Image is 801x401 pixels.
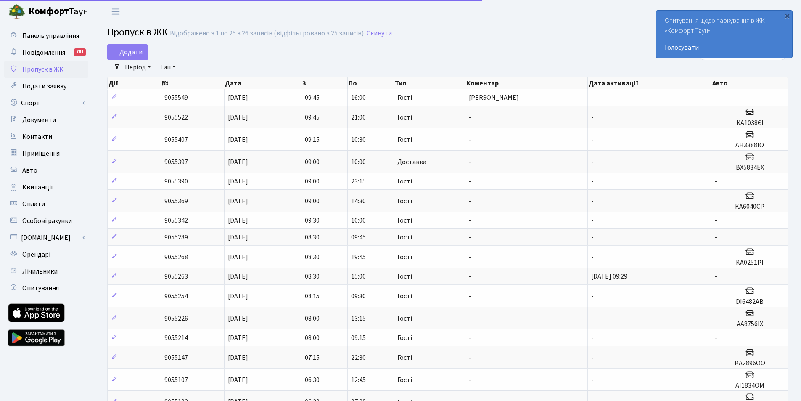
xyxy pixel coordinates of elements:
span: 23:15 [351,177,366,186]
span: 08:00 [305,333,320,343]
span: - [469,375,471,385]
div: Опитування щодо паркування в ЖК «Комфорт Таун» [656,11,792,58]
span: - [469,314,471,323]
span: - [469,252,471,262]
a: Додати [107,44,148,60]
th: Дата [224,77,301,89]
span: 10:00 [351,216,366,225]
span: 9055342 [164,216,188,225]
span: 9055369 [164,197,188,206]
span: 9055289 [164,233,188,242]
span: 9055147 [164,353,188,362]
span: 9055268 [164,252,188,262]
span: 10:30 [351,135,366,144]
span: - [591,252,594,262]
th: Дата активації [588,77,711,89]
span: Контакти [22,132,52,141]
a: Контакти [4,128,88,145]
span: - [591,353,594,362]
span: Панель управління [22,31,79,40]
span: Гості [397,335,412,341]
span: Додати [113,48,143,57]
span: Таун [29,5,88,19]
span: Подати заявку [22,82,66,91]
a: Квитанції [4,179,88,196]
a: Приміщення [4,145,88,162]
span: [DATE] [228,314,248,323]
span: 9055214 [164,333,188,343]
span: - [469,216,471,225]
span: 9055549 [164,93,188,102]
span: Приміщення [22,149,60,158]
span: - [591,314,594,323]
span: [DATE] [228,353,248,362]
span: - [469,353,471,362]
span: - [469,135,471,144]
span: [DATE] [228,292,248,301]
span: Гості [397,136,412,143]
span: Гості [397,273,412,280]
a: [DOMAIN_NAME] [4,229,88,246]
span: - [591,233,594,242]
span: - [469,113,471,122]
span: Пропуск в ЖК [22,65,63,74]
a: Опитування [4,280,88,297]
span: - [591,113,594,122]
a: Період [122,60,154,74]
span: - [715,216,717,225]
span: Гості [397,114,412,121]
span: 09:30 [351,292,366,301]
span: Квитанції [22,183,53,192]
h5: KA0251PI [715,259,785,267]
span: [DATE] [228,233,248,242]
span: Оплати [22,199,45,209]
span: - [591,135,594,144]
span: 16:00 [351,93,366,102]
span: 13:15 [351,314,366,323]
span: [DATE] [228,333,248,343]
span: - [591,375,594,385]
span: 09:00 [305,177,320,186]
span: Повідомлення [22,48,65,57]
h5: AI1834OM [715,382,785,390]
span: [DATE] [228,157,248,167]
span: Гості [397,293,412,300]
span: 9055107 [164,375,188,385]
th: № [161,77,225,89]
span: 21:00 [351,113,366,122]
span: 08:15 [305,292,320,301]
b: УНО Р. [771,7,791,16]
span: [DATE] [228,375,248,385]
span: - [591,157,594,167]
span: - [591,216,594,225]
th: Тип [394,77,466,89]
div: Відображено з 1 по 25 з 26 записів (відфільтровано з 25 записів). [170,29,365,37]
b: Комфорт [29,5,69,18]
div: × [783,11,791,20]
span: 09:45 [305,113,320,122]
th: По [348,77,394,89]
span: Особові рахунки [22,216,72,226]
span: [DATE] [228,252,248,262]
span: Гості [397,315,412,322]
th: Коментар [465,77,588,89]
a: Повідомлення781 [4,44,88,61]
span: - [591,197,594,206]
h5: КА2896ОО [715,359,785,367]
span: - [591,292,594,301]
span: Опитування [22,284,59,293]
span: [DATE] 09:29 [591,272,627,281]
span: - [469,333,471,343]
button: Переключити навігацію [105,5,126,19]
span: 12:45 [351,375,366,385]
span: - [715,233,717,242]
span: 14:30 [351,197,366,206]
span: 07:15 [305,353,320,362]
th: З [301,77,348,89]
span: Гості [397,198,412,204]
span: - [591,93,594,102]
a: Документи [4,112,88,128]
span: 09:45 [305,93,320,102]
span: - [469,197,471,206]
span: [PERSON_NAME] [469,93,519,102]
